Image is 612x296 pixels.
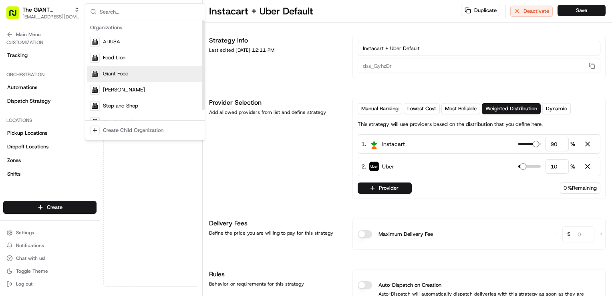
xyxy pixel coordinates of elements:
[3,49,97,62] a: Tracking
[546,105,567,112] span: Dynamic
[136,79,146,89] button: Start new chat
[8,8,24,24] img: Nash
[103,102,138,109] span: Stop and Shop
[209,47,343,53] div: Last edited [DATE] 12:11 PM
[3,114,97,127] div: Locations
[22,14,80,20] button: [EMAIL_ADDRESS][DOMAIN_NAME]
[485,105,537,112] span: Weighted Distribution
[3,201,97,214] button: Create
[3,3,83,22] button: The GIANT Company[EMAIL_ADDRESS][DOMAIN_NAME]
[209,109,343,116] div: Add allowed providers from list and define strategy
[7,130,47,137] span: Pickup Locations
[103,127,163,134] div: Create Child Organization
[16,268,48,274] span: Toggle Theme
[560,182,600,194] div: 0
[570,140,575,148] span: %
[103,86,145,93] span: [PERSON_NAME]
[16,229,34,236] span: Settings
[47,204,62,211] span: Create
[3,29,97,40] button: Main Menu
[103,54,125,61] span: Food Lion
[27,77,131,85] div: Start new chat
[382,162,394,170] span: Uber
[3,168,97,180] a: Shifts
[378,281,441,289] label: Auto-Dispatch on Creation
[64,113,132,128] a: 💻API Documentation
[369,162,379,171] img: profile_uber_ahold_partner.png
[358,182,412,194] button: Provider
[16,281,32,287] span: Log out
[361,162,394,171] div: 2 .
[76,116,129,124] span: API Documentation
[7,143,48,150] span: Dropoff Locations
[85,20,205,140] div: Suggestions
[16,242,44,249] span: Notifications
[568,184,597,192] span: % Remaining
[570,162,575,170] span: %
[7,84,37,91] span: Automations
[8,77,22,91] img: 1736555255976-a54dd68f-1ca7-489b-9aae-adbdc363a1c4
[7,97,51,105] span: Dispatch Strategy
[407,105,436,112] span: Lowest Cost
[564,227,574,243] span: $
[68,117,74,124] div: 💻
[7,52,28,59] span: Tracking
[510,6,553,17] button: Deactivate
[3,278,97,290] button: Log out
[404,103,440,114] button: Lowest Cost
[3,127,97,140] a: Pickup Locations
[209,270,343,279] h1: Rules
[358,103,402,114] button: Manual Ranking
[209,219,343,228] h1: Delivery Fees
[209,98,343,107] h1: Provider Selection
[542,103,571,114] button: Dynamic
[103,118,153,126] span: The GIANT Company
[3,81,97,94] a: Automations
[209,36,343,45] h1: Strategy Info
[21,52,132,60] input: Clear
[3,68,97,81] div: Orchestration
[461,5,500,16] button: Duplicate
[8,117,14,124] div: 📗
[16,255,45,262] span: Chat with us!
[3,253,97,264] button: Chat with us!
[22,6,71,14] button: The GIANT Company
[358,121,543,128] p: This strategy will use providers based on the distribution that you define here.
[209,5,313,18] h1: Instacart + Uber Default
[87,22,203,34] div: Organizations
[445,105,477,112] span: Most Reliable
[56,136,97,142] a: Powered byPylon
[378,230,433,238] label: Maximum Delivery Fee
[8,32,146,45] p: Welcome 👋
[209,281,343,287] div: Behavior or requirements for this strategy
[361,140,405,148] div: 1 .
[3,266,97,277] button: Toggle Theme
[7,170,20,178] span: Shifts
[3,240,97,251] button: Notifications
[482,103,541,114] button: Weighted Distribution
[209,230,343,236] div: Define the price you are willing to pay for this strategy
[369,139,379,149] img: profile_instacart_ahold_partner.png
[3,140,97,153] a: Dropoff Locations
[361,105,399,112] span: Manual Ranking
[3,227,97,238] button: Settings
[80,136,97,142] span: Pylon
[16,116,61,124] span: Knowledge Base
[27,85,101,91] div: We're available if you need us!
[3,36,97,49] div: Customization
[558,5,606,16] button: Save
[7,157,21,164] span: Zones
[382,140,405,148] span: Instacart
[3,154,97,167] a: Zones
[16,31,40,38] span: Main Menu
[3,95,97,107] a: Dispatch Strategy
[103,70,129,77] span: Giant Food
[441,103,480,114] button: Most Reliable
[103,38,120,45] span: ADUSA
[5,113,64,128] a: 📗Knowledge Base
[100,4,200,20] input: Search...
